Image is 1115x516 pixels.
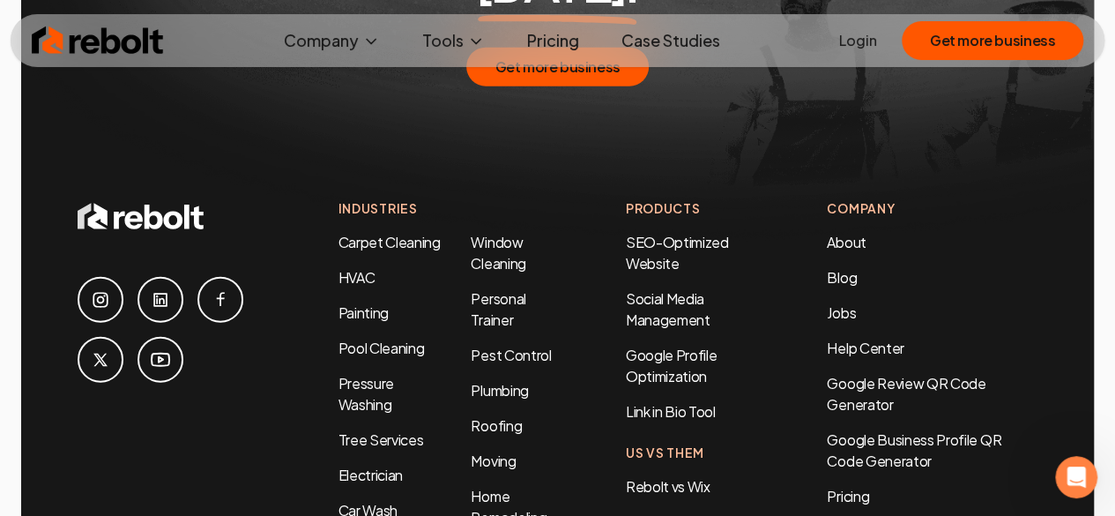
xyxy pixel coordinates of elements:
a: Help Center [827,339,903,357]
a: Pest Control [471,346,551,364]
a: Roofing [471,416,522,435]
a: About [827,233,866,251]
a: Electrician [338,466,403,484]
a: Case Studies [607,23,734,58]
h4: Company [827,199,1037,218]
a: Carpet Cleaning [338,233,441,251]
a: Google Business Profile QR Code Generator [827,430,1001,470]
h4: Products [626,199,757,218]
a: Rebolt vs Wix [626,477,710,496]
a: SEO-Optimized Website [626,233,729,273]
a: Pool Cleaning [338,339,425,357]
img: Rebolt Logo [32,23,164,58]
button: Company [270,23,394,58]
a: Painting [338,303,389,322]
a: Pricing [513,23,593,58]
h4: Industries [338,199,555,218]
a: Social Media Management [626,289,710,329]
a: Blog [827,268,857,287]
a: Personal Trainer [471,289,525,329]
a: HVAC [338,268,375,287]
button: Tools [408,23,499,58]
h4: Us Vs Them [626,444,757,462]
a: Google Review QR Code Generator [827,374,985,414]
a: Google Profile Optimization [626,346,717,385]
a: Pressure Washing [338,374,394,414]
a: Tree Services [338,430,424,449]
button: Get more business [902,21,1083,60]
a: Login [839,30,877,51]
a: Moving [471,452,516,470]
a: Pricing [827,486,1037,507]
iframe: Intercom live chat [1055,456,1097,498]
a: Window Cleaning [471,233,525,273]
a: Jobs [827,303,856,322]
a: Plumbing [471,381,528,400]
a: Link in Bio Tool [626,402,716,421]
